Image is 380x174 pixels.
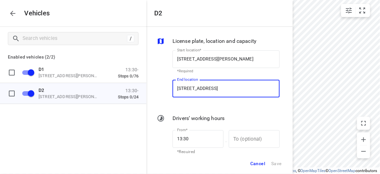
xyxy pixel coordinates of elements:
p: 13:30- [118,67,139,72]
span: Cancel [250,160,265,168]
p: [STREET_ADDRESS][PERSON_NAME] [39,73,104,78]
div: / [127,35,134,42]
div: small contained button group [341,4,370,17]
button: Cancel [247,157,268,170]
p: — [223,139,229,144]
div: License plate, location and capacity [157,37,280,46]
h5: D2 [154,9,162,17]
p: Drivers’ working hours [173,114,224,122]
p: 13:30- [118,88,139,93]
li: © 2025 , © , © © contributors [238,168,377,173]
p: License plate, location and capacity [173,37,256,45]
p: Vehicles [19,9,50,17]
p: *Required [177,69,275,73]
span: Disable [18,87,35,99]
span: D1 [39,66,44,72]
p: Stops 0/76 [118,73,139,78]
span: D2 [39,87,44,93]
div: Drivers’ working hours [157,114,280,124]
a: OpenMapTiles [301,168,326,173]
p: *Required [177,149,219,155]
input: Search vehicles [23,33,127,43]
a: OpenStreetMap [329,168,356,173]
p: [STREET_ADDRESS][PERSON_NAME] [39,94,104,99]
span: Disable [18,66,35,78]
p: Stops 0/24 [118,94,139,99]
